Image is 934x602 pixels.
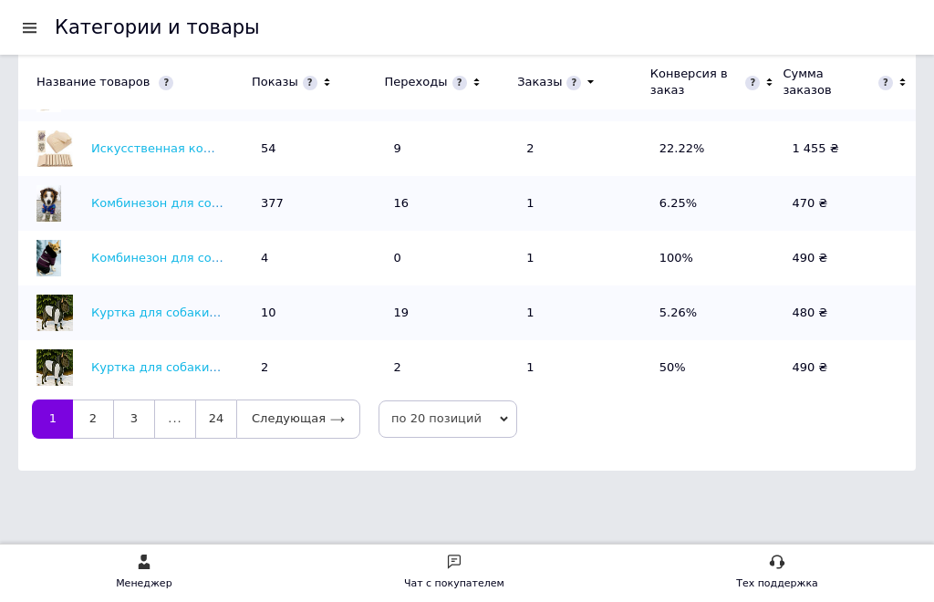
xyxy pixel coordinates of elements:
td: 1 [517,285,650,340]
td: 10 [252,285,385,340]
div: Сумма заказов [783,66,874,99]
td: 9 [385,121,518,176]
td: 2 [385,340,518,395]
div: Чат с покупателем [404,575,504,593]
span: ... [155,400,195,438]
img: Комбинезон для собак зимний [36,185,61,222]
div: Показы [252,74,298,90]
a: 1 [32,400,73,438]
div: Заказы [517,74,562,90]
a: Куртка для собаки зимняя [91,360,258,374]
td: 4 [252,231,385,285]
td: 1 [517,340,650,395]
td: 6.25% [650,176,784,231]
img: Искусственная кожа для отработки навыков тату [36,130,73,167]
td: 22.22% [650,121,784,176]
a: Искусственная кожа для отработки навыков тату [91,141,405,155]
h1: Категории и товары [55,16,260,38]
td: 16 [385,176,518,231]
div: Переходы [385,74,448,90]
a: Комбинезон для собак зимний [91,196,283,210]
a: Куртка для собаки зимняя [91,306,258,319]
img: Куртка для собаки зимняя [36,349,73,386]
td: 5.26% [650,285,784,340]
td: 19 [385,285,518,340]
img: Куртка для собаки зимняя [36,295,73,331]
a: Комбинезон для собак зимний L, Фиолетовый [91,251,379,265]
td: 470 ₴ [783,176,916,231]
td: 377 [252,176,385,231]
td: 1 [517,176,650,231]
td: 490 ₴ [783,231,916,285]
td: 50% [650,340,784,395]
td: 1 [517,231,650,285]
div: Конверсия в заказ [650,66,742,99]
td: 54 [252,121,385,176]
div: Тех поддержка [736,575,818,593]
div: Менеджер [116,575,171,593]
img: Комбинезон для собак зимний L, Фиолетовый [36,240,61,276]
td: 490 ₴ [783,340,916,395]
span: по 20 позиций [379,400,517,437]
a: 3 [113,400,155,438]
td: 2 [517,121,650,176]
td: 1 455 ₴ [783,121,916,176]
td: 0 [385,231,518,285]
td: 2 [252,340,385,395]
a: 24 [195,400,236,438]
a: 2 [73,400,113,438]
td: 480 ₴ [783,285,916,340]
div: Название товаров [18,74,243,90]
td: 100% [650,231,784,285]
a: Следующая [236,400,360,438]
